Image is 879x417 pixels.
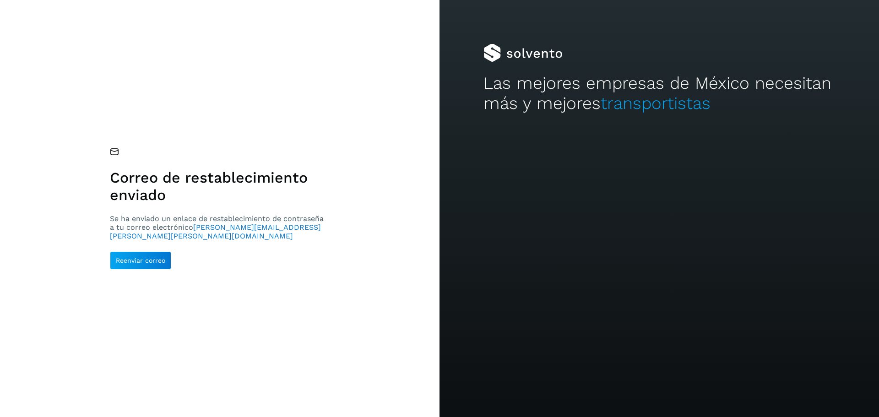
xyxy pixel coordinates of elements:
button: Reenviar correo [110,251,171,270]
h2: Las mejores empresas de México necesitan más y mejores [483,73,835,114]
span: [PERSON_NAME][EMAIL_ADDRESS][PERSON_NAME][PERSON_NAME][DOMAIN_NAME] [110,223,321,240]
h1: Correo de restablecimiento enviado [110,169,327,204]
p: Se ha enviado un enlace de restablecimiento de contraseña a tu correo electrónico [110,214,327,241]
span: transportistas [601,93,711,113]
span: Reenviar correo [116,257,165,264]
